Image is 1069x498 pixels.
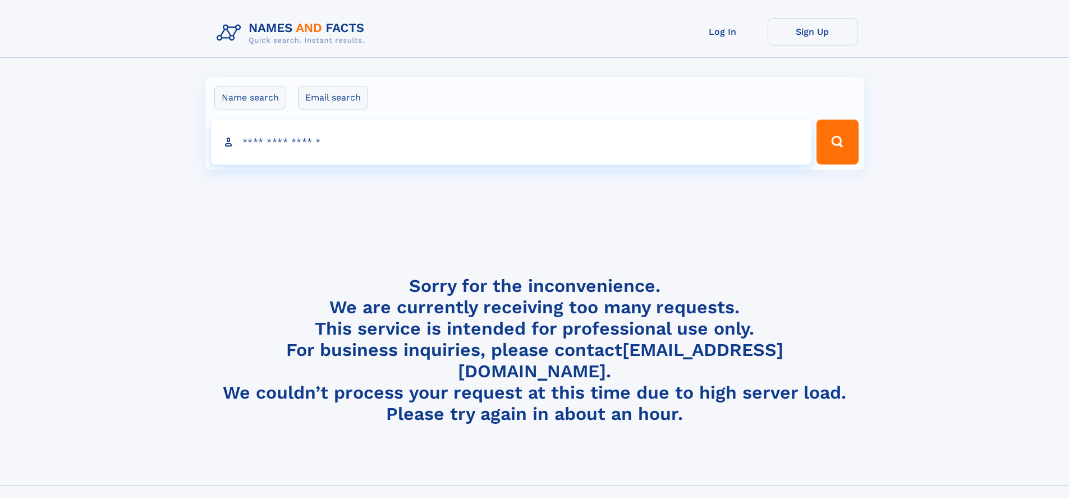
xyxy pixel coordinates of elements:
[212,18,374,48] img: Logo Names and Facts
[678,18,768,45] a: Log In
[458,339,783,382] a: [EMAIL_ADDRESS][DOMAIN_NAME]
[214,86,286,109] label: Name search
[212,275,857,425] h4: Sorry for the inconvenience. We are currently receiving too many requests. This service is intend...
[768,18,857,45] a: Sign Up
[816,120,858,165] button: Search Button
[211,120,812,165] input: search input
[298,86,368,109] label: Email search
